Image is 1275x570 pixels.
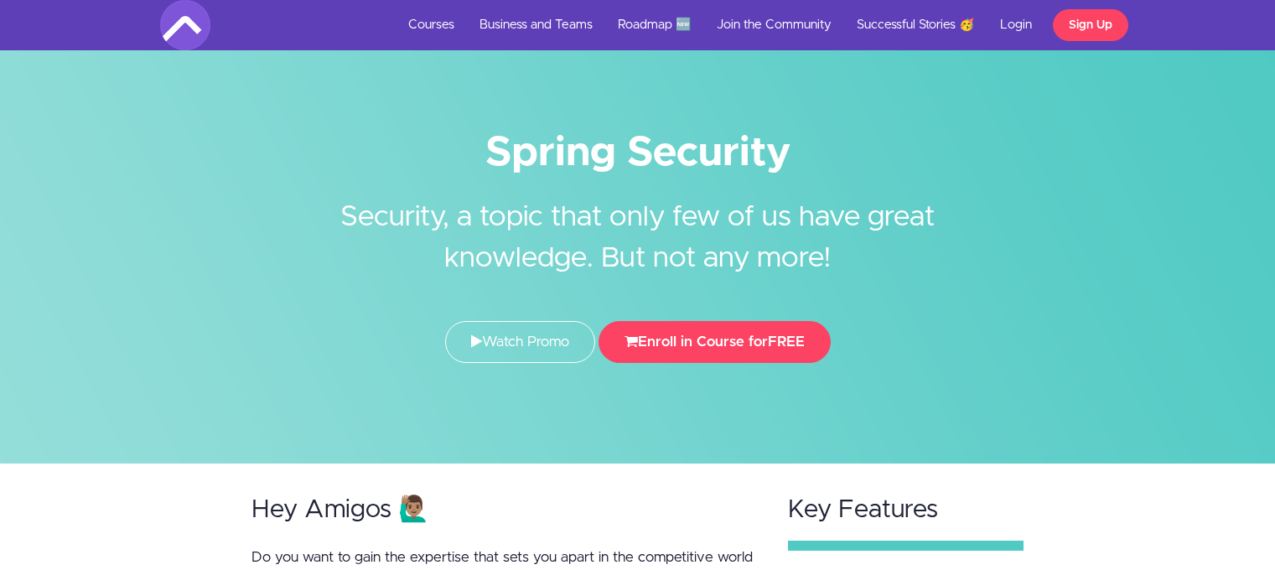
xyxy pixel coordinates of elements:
a: Sign Up [1053,9,1128,41]
button: Enroll in Course forFREE [599,321,831,363]
h2: Hey Amigos 🙋🏽‍♂️ [251,496,756,524]
h1: Spring Security [160,134,1116,172]
h2: Security, a topic that only few of us have great knowledge. But not any more! [324,172,952,279]
a: Watch Promo [445,321,595,363]
h2: Key Features [788,496,1024,524]
span: FREE [768,334,805,349]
